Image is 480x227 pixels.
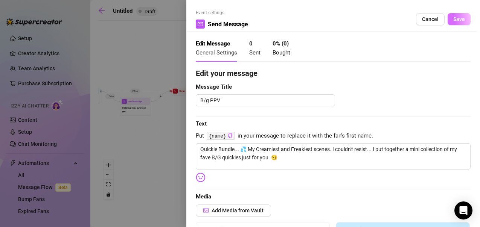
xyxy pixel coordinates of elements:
button: Add Media from Vault [196,204,271,216]
strong: Text [196,120,207,127]
span: General Settings [196,49,237,56]
span: Add Media from Vault [212,207,264,213]
strong: 0 [249,40,253,47]
strong: 0 % ( 0 ) [273,40,289,47]
button: Click to Copy [228,133,233,139]
span: Put in your message to replace it with the fan's first name. [196,132,471,141]
img: svg%3e [196,173,206,182]
strong: Media [196,193,211,200]
span: Save [453,16,465,22]
strong: Edit your message [196,69,258,78]
strong: Edit Message [196,40,230,47]
span: Sent [249,49,261,56]
span: mail [198,21,203,27]
span: Send Message [208,20,248,29]
button: Save [448,13,471,25]
button: Cancel [416,13,445,25]
div: Open Intercom Messenger [454,201,472,219]
span: Bought [273,49,290,56]
span: Cancel [422,16,439,22]
textarea: Quickie Bundle... 💦 My Creamiest and Freakiest scenes. I couldn't resist... I put together a mini... [196,143,471,169]
span: picture [203,208,209,213]
textarea: B/g PPV [196,94,335,106]
span: Event settings [196,9,248,17]
strong: Message Title [196,83,232,90]
code: {name} [207,132,235,140]
span: copy [228,133,233,138]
